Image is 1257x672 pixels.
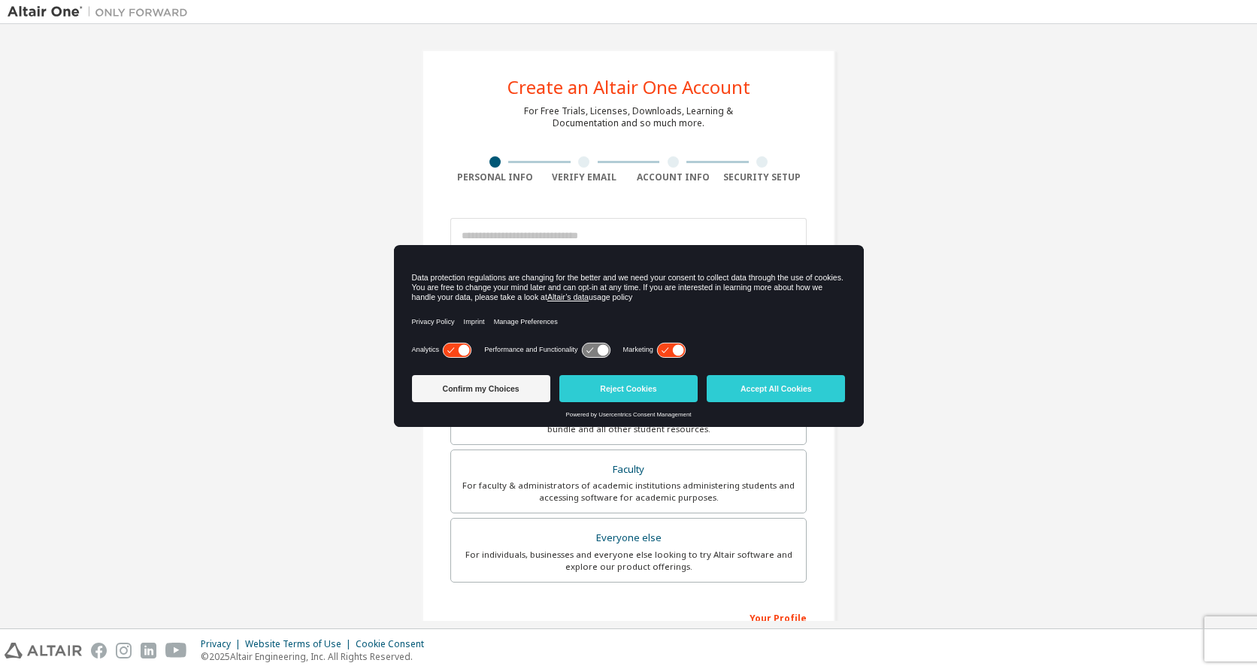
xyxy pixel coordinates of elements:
[524,105,733,129] div: For Free Trials, Licenses, Downloads, Learning & Documentation and so much more.
[507,78,750,96] div: Create an Altair One Account
[165,643,187,658] img: youtube.svg
[201,638,245,650] div: Privacy
[91,643,107,658] img: facebook.svg
[356,638,433,650] div: Cookie Consent
[718,171,807,183] div: Security Setup
[8,5,195,20] img: Altair One
[245,638,356,650] div: Website Terms of Use
[628,171,718,183] div: Account Info
[141,643,156,658] img: linkedin.svg
[460,528,797,549] div: Everyone else
[450,171,540,183] div: Personal Info
[460,549,797,573] div: For individuals, businesses and everyone else looking to try Altair software and explore our prod...
[116,643,132,658] img: instagram.svg
[540,171,629,183] div: Verify Email
[201,650,433,663] p: © 2025 Altair Engineering, Inc. All Rights Reserved.
[5,643,82,658] img: altair_logo.svg
[460,459,797,480] div: Faculty
[450,605,807,629] div: Your Profile
[460,480,797,504] div: For faculty & administrators of academic institutions administering students and accessing softwa...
